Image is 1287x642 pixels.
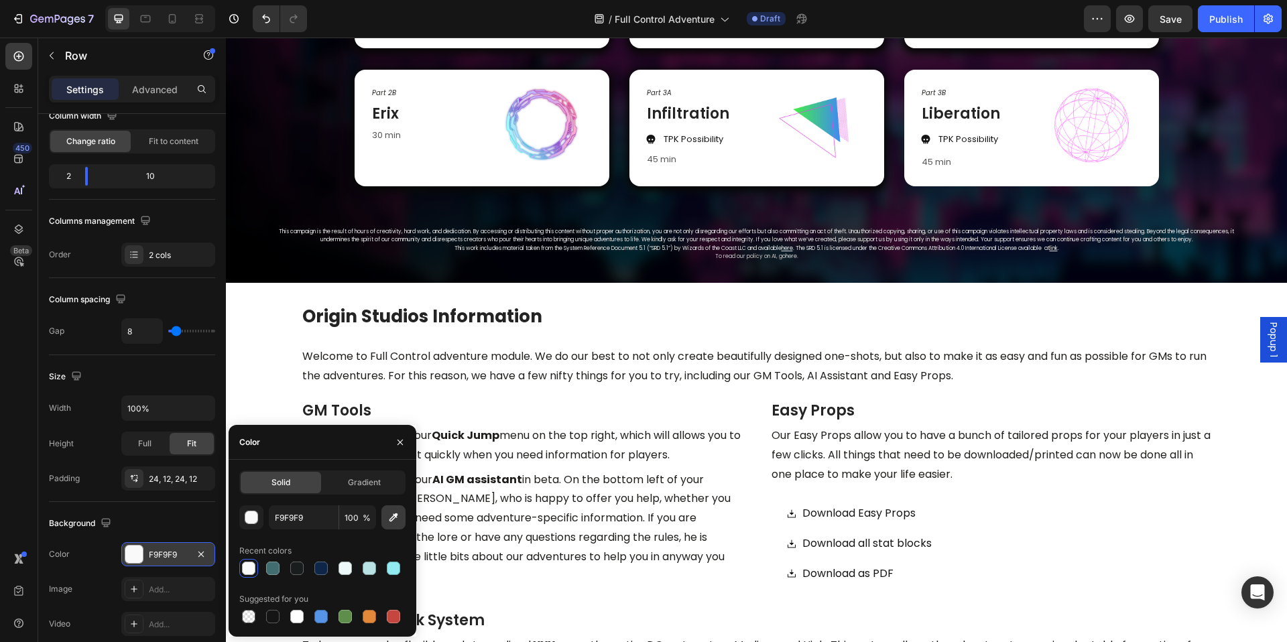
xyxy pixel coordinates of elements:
[76,598,985,637] p: To keep gameplay flexible and streamlined, uses a three-tier DC system: Low, Medium, and High. Th...
[149,473,212,485] div: 24, 12, 24, 12
[560,215,572,222] span: here.
[567,207,824,214] span: . The SRD 5.1 is licensed under the Creative Commons Attribution 4.0 International License availa...
[122,396,214,420] input: Auto
[271,476,290,489] span: Solid
[760,13,780,25] span: Draft
[5,5,100,32] button: 7
[546,389,985,446] p: Our Easy Props allow you to have a bunch of tailored props for your players in just a few clicks....
[76,311,981,346] span: Welcome to Full Control adventure module. We do our best to not only create beautifully designed ...
[420,66,523,88] h3: Infiltration
[65,48,179,64] p: Row
[49,212,154,231] div: Columns management
[609,12,612,26] span: /
[832,208,833,214] a: .
[149,549,188,561] div: F9F9F9
[576,466,690,486] p: Download Easy Props
[615,12,715,26] span: Full Control Adventure
[713,95,772,108] span: TPK Possibility
[187,438,196,450] span: Fit
[824,207,832,214] u: link
[88,11,94,27] p: 7
[438,95,497,108] span: TPK Possibility
[66,82,104,97] p: Settings
[269,505,339,529] input: Eg: FFFFFF
[52,167,74,186] div: 2
[264,48,367,127] a: Image Title
[239,545,292,557] div: Recent colors
[49,515,114,533] div: Background
[576,527,668,546] p: Download as PDF
[49,325,64,337] div: Gap
[53,190,1008,206] span: This campaign is the result of hours of creativity, hard work, and dedication. By accessing or di...
[824,208,832,214] a: link
[825,48,906,129] img: Alt Image
[544,491,722,521] a: Download all stat blocks
[1209,12,1243,26] div: Publish
[544,461,706,491] a: Download Easy Props
[1041,285,1054,320] span: Popup 1
[239,593,308,605] div: Suggested for you
[149,135,198,147] span: Fit to content
[138,438,151,450] span: Full
[363,512,371,524] span: %
[75,572,986,594] h3: Difficulty Check System
[76,267,316,291] strong: Origin Studios Information
[696,50,796,62] p: Part 3B
[421,115,522,129] p: 45 min
[348,476,381,489] span: Gradient
[146,50,247,62] p: Part 2B
[49,402,71,414] div: Width
[49,368,84,386] div: Size
[544,521,684,552] a: Download as PDF
[576,497,706,516] p: Download all stat blocks
[149,249,212,261] div: 2 cols
[49,107,120,125] div: Column width
[146,91,247,105] p: 30 min
[239,436,260,448] div: Color
[1148,5,1192,32] button: Save
[145,66,248,88] h3: Erix
[226,38,1287,642] iframe: Design area
[49,438,74,450] div: Height
[1241,576,1274,608] div: Open Intercom Messenger
[489,215,560,222] span: To read our policy on AI, go
[275,48,356,127] img: Alt Image
[539,48,642,128] a: Image Title
[76,389,516,428] p: Our GM tools include our menu on the top right, which will allows you to navigate the one-shot qu...
[229,207,556,214] span: This work includes material taken from the System Reference Document 5.1 (“SRD 5.1”) by Wizards o...
[49,291,129,309] div: Column spacing
[132,82,178,97] p: Advanced
[556,207,567,214] u: here
[10,245,32,256] div: Beta
[1160,13,1182,25] span: Save
[99,167,212,186] div: 10
[556,208,567,214] a: here
[49,548,70,560] div: Color
[49,583,72,595] div: Image
[49,618,70,630] div: Video
[307,600,329,615] strong: XXX
[122,319,162,343] input: Auto
[253,5,307,32] div: Undo/Redo
[13,143,32,153] div: 450
[814,48,917,129] a: Image Title
[75,363,517,385] h3: GM Tools
[694,66,798,88] h3: Liberation
[149,584,212,596] div: Add...
[149,619,212,631] div: Add...
[1198,5,1254,32] button: Publish
[560,216,572,222] a: here.
[550,48,631,128] img: Alt Image
[421,50,522,62] p: Part 3A
[544,363,987,385] h3: Easy Props
[206,390,273,405] strong: Quick Jump
[832,207,833,214] span: .
[49,472,80,485] div: Padding
[66,135,115,147] span: Change ratio
[76,433,516,549] p: Additionally, we have our in beta. On the bottom left of your screen, you will find [PERSON_NAME]...
[696,118,796,131] p: 45 min
[206,434,296,450] strong: AI GM assistant
[49,249,71,261] div: Order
